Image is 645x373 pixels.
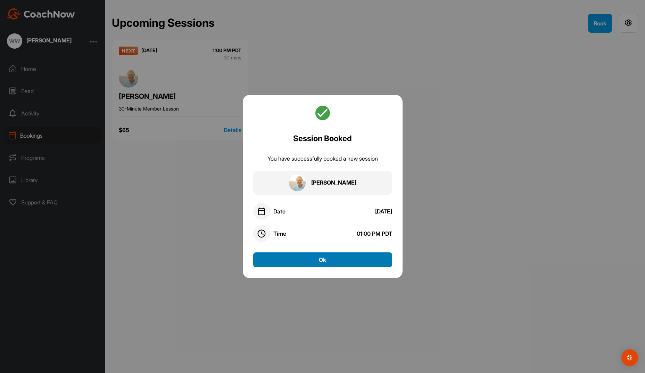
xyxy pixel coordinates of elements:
div: Date [273,208,286,215]
button: Ok [253,252,392,267]
img: square_290143af9a95c5788029f3965e346067.jpg [289,175,306,191]
div: You have successfully booked a new session [267,155,378,163]
div: [PERSON_NAME] [311,179,356,187]
div: 01:00 PM PDT [357,230,392,237]
div: [DATE] [375,208,392,215]
div: Time [273,230,286,237]
img: time [257,229,266,238]
div: Open Intercom Messenger [621,349,638,366]
img: date [257,207,266,216]
h2: Session Booked [293,132,352,144]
